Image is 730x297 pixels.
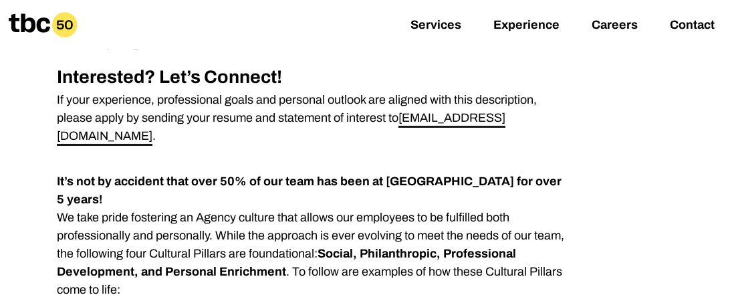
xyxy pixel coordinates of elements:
[493,18,560,34] a: Experience
[670,18,715,34] a: Contact
[57,91,570,145] p: If your experience, professional goals and personal outlook are aligned with this description, pl...
[410,18,461,34] a: Services
[592,18,638,34] a: Careers
[57,247,516,278] strong: Social, Philanthropic, Professional Development, and Personal Enrichment
[57,64,570,91] h2: Interested? Let’s Connect!
[57,175,562,206] strong: It’s not by accident that over 50% of our team has been at [GEOGRAPHIC_DATA] for over 5 years!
